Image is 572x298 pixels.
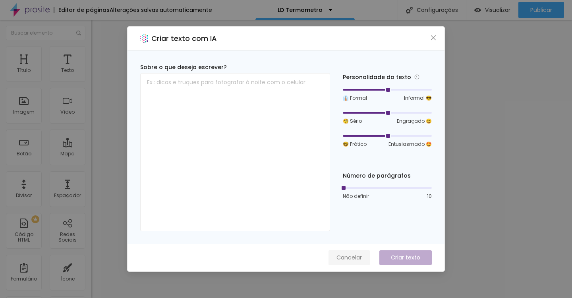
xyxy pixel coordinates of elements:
[151,33,217,44] h2: Criar texto com IA
[343,172,432,180] div: Número de parágrafos
[343,95,367,102] span: 👔 Formal
[430,35,437,41] span: close
[343,141,367,148] span: 🤓 Prático
[329,250,370,265] button: Cancelar
[429,34,438,42] button: Close
[343,73,432,82] div: Personalidade do texto
[427,193,432,200] span: 10
[388,141,432,148] span: Entusiasmado 🤩
[343,118,362,125] span: 🧐 Sério
[404,95,432,102] span: Informal 😎
[336,253,362,262] span: Cancelar
[397,118,432,125] span: Engraçado 😄
[379,250,432,265] button: Criar texto
[140,63,330,72] div: Sobre o que deseja escrever?
[343,193,369,200] span: Não definir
